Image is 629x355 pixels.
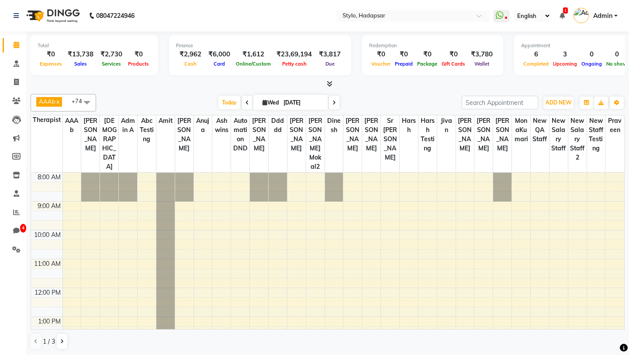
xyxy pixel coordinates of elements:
[72,61,89,67] span: Sales
[81,115,100,154] span: [PERSON_NAME]
[280,61,309,67] span: Petty cash
[418,115,437,154] span: harsh testing
[369,42,496,49] div: Redemption
[234,49,273,59] div: ₹1,612
[64,49,97,59] div: ₹13,738
[574,8,589,23] img: Admin
[32,259,62,268] div: 11:00 AM
[269,115,287,136] span: ddddd
[393,61,415,67] span: Prepaid
[100,61,123,67] span: Services
[260,99,281,106] span: Wed
[176,49,205,59] div: ₹2,962
[439,61,467,67] span: Gift Cards
[36,317,62,326] div: 1:00 PM
[96,3,135,28] b: 08047224946
[175,115,194,154] span: [PERSON_NAME]
[43,337,55,346] span: 1 / 3
[287,115,306,154] span: [PERSON_NAME]
[36,202,62,211] div: 9:00 AM
[551,49,579,59] div: 3
[156,115,175,126] span: Amit
[560,12,565,20] a: 1
[234,61,273,67] span: Online/Custom
[439,49,467,59] div: ₹0
[182,61,199,67] span: Cash
[63,115,81,136] span: AAAb
[393,49,415,59] div: ₹0
[493,115,511,154] span: [PERSON_NAME]
[32,230,62,240] div: 10:00 AM
[521,61,551,67] span: Completed
[218,96,240,109] span: Today
[212,115,231,136] span: ashwins
[126,61,151,67] span: Products
[39,98,55,105] span: AAAb
[593,11,612,21] span: Admin
[568,115,587,163] span: New Salary Staff 2
[138,115,156,145] span: Abc testing
[38,61,64,67] span: Expenses
[36,173,62,182] div: 8:00 AM
[194,115,212,136] span: Anuja
[579,49,604,59] div: 0
[381,115,399,163] span: Sr [PERSON_NAME]
[587,115,605,154] span: New staff Testing
[543,97,574,109] button: ADD NEW
[31,115,62,125] div: Therapist
[521,49,551,59] div: 6
[467,49,496,59] div: ₹3,780
[531,115,549,145] span: New QA Staff
[3,224,24,238] a: 4
[38,49,64,59] div: ₹0
[400,115,418,136] span: harsh
[100,115,118,172] span: [DEMOGRAPHIC_DATA]
[72,97,89,104] span: +74
[281,96,325,109] input: 2025-10-01
[605,115,624,136] span: praveen
[273,49,315,59] div: ₹23,69,194
[33,288,62,297] div: 12:00 PM
[563,7,568,14] span: 1
[211,61,227,67] span: Card
[306,115,325,172] span: [PERSON_NAME] Mokal2
[550,115,568,154] span: New Salary Staff
[97,49,126,59] div: ₹2,730
[250,115,268,154] span: [PERSON_NAME]
[474,115,493,154] span: [PERSON_NAME]
[472,61,491,67] span: Wallet
[22,3,82,28] img: logo
[512,115,530,145] span: MonaKumari
[55,98,59,105] a: x
[369,49,393,59] div: ₹0
[462,96,538,109] input: Search Appointment
[323,61,337,67] span: Due
[176,42,344,49] div: Finance
[126,49,151,59] div: ₹0
[369,61,393,67] span: Voucher
[362,115,380,154] span: [PERSON_NAME]
[415,61,439,67] span: Package
[38,42,151,49] div: Total
[231,115,249,154] span: Automation DND
[119,115,137,136] span: Admin A
[343,115,362,154] span: [PERSON_NAME]
[205,49,234,59] div: ₹6,000
[546,99,571,106] span: ADD NEW
[315,49,344,59] div: ₹3,817
[415,49,439,59] div: ₹0
[20,224,26,233] span: 4
[551,61,579,67] span: Upcoming
[325,115,343,136] span: dinesh
[579,61,604,67] span: Ongoing
[437,115,456,136] span: jivan
[456,115,474,154] span: [PERSON_NAME]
